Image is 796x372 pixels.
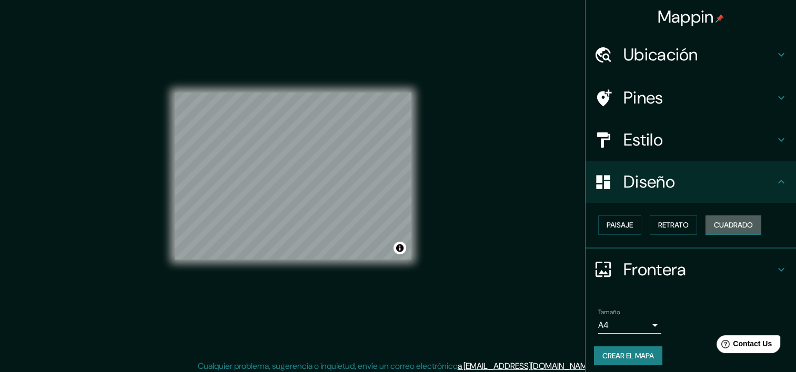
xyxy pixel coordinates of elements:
[650,215,697,235] button: Retrato
[598,307,620,316] label: Tamaño
[586,161,796,203] div: Diseño
[394,242,406,254] button: Alternar atribución
[658,219,689,232] font: Retrato
[623,171,775,192] h4: Diseño
[623,259,775,280] h4: Frontera
[594,346,662,366] button: Crear el mapa
[586,77,796,119] div: Pines
[586,249,796,291] div: Frontera
[623,129,775,150] h4: Estilo
[658,6,714,28] font: Mappin
[598,317,661,334] div: A4
[716,14,724,23] img: pin-icon.png
[607,219,633,232] font: Paisaje
[706,215,761,235] button: Cuadrado
[602,349,654,363] font: Crear el mapa
[714,219,753,232] font: Cuadrado
[702,331,784,360] iframe: Help widget launcher
[623,44,775,65] h4: Ubicación
[586,34,796,76] div: Ubicación
[175,92,411,260] canvas: Mapa
[598,215,641,235] button: Paisaje
[623,87,775,108] h4: Pines
[458,360,593,371] a: a [EMAIL_ADDRESS][DOMAIN_NAME]
[586,119,796,161] div: Estilo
